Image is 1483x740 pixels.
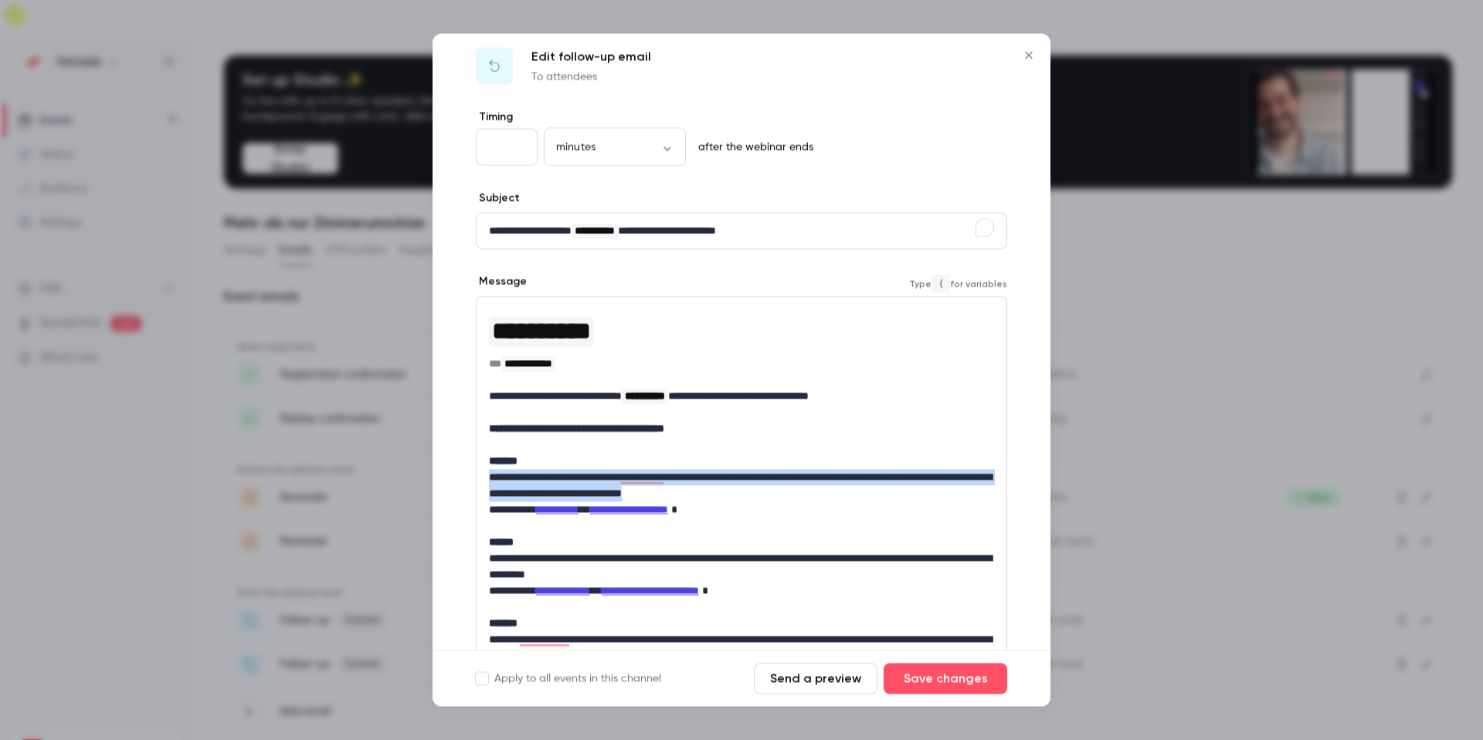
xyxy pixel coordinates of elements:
[884,664,1007,694] button: Save changes
[476,671,661,687] label: Apply to all events in this channel
[477,214,1006,249] div: To enrich screen reader interactions, please activate Accessibility in Grammarly extension settings
[544,139,686,154] div: minutes
[1013,40,1044,71] button: Close
[531,48,651,66] p: Edit follow-up email
[932,274,950,293] code: {
[476,274,527,290] label: Message
[909,274,1007,293] span: Type for variables
[531,70,651,85] p: To attendees
[476,110,1007,125] label: Timing
[754,664,877,694] button: Send a preview
[477,214,1006,249] div: editor
[692,140,813,155] p: after the webinar ends
[476,191,520,206] label: Subject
